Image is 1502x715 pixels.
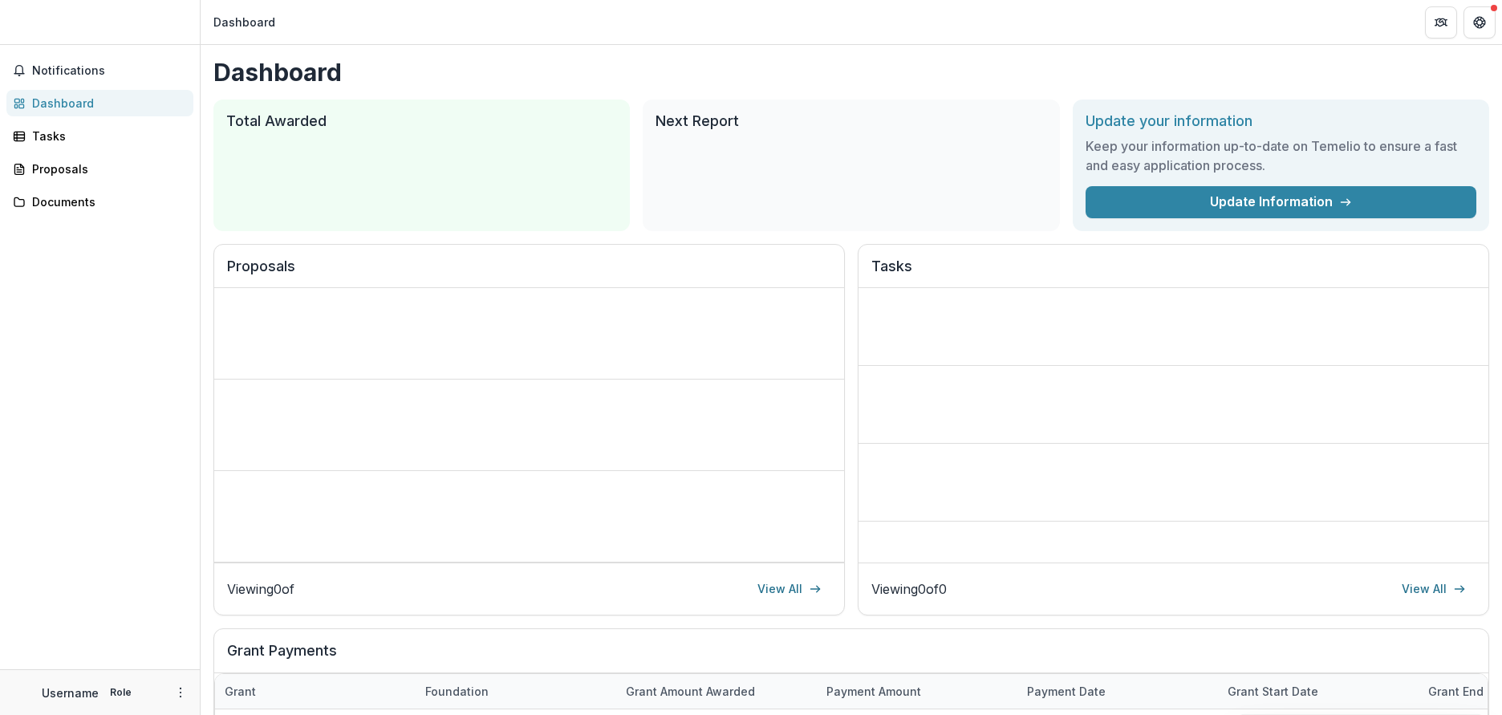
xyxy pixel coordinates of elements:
[42,685,99,701] p: Username
[105,685,136,700] p: Role
[656,112,1046,130] h2: Next Report
[1392,576,1476,602] a: View All
[213,14,275,30] div: Dashboard
[1086,186,1476,218] a: Update Information
[32,160,181,177] div: Proposals
[227,642,1476,672] h2: Grant Payments
[6,90,193,116] a: Dashboard
[171,683,190,702] button: More
[1463,6,1496,39] button: Get Help
[1425,6,1457,39] button: Partners
[32,95,181,112] div: Dashboard
[227,579,294,599] p: Viewing 0 of
[32,128,181,144] div: Tasks
[1086,136,1476,175] h3: Keep your information up-to-date on Temelio to ensure a fast and easy application process.
[871,258,1476,288] h2: Tasks
[6,58,193,83] button: Notifications
[207,10,282,34] nav: breadcrumb
[227,258,831,288] h2: Proposals
[32,193,181,210] div: Documents
[226,112,617,130] h2: Total Awarded
[6,123,193,149] a: Tasks
[748,576,831,602] a: View All
[871,579,947,599] p: Viewing 0 of 0
[213,58,1489,87] h1: Dashboard
[1086,112,1476,130] h2: Update your information
[6,156,193,182] a: Proposals
[6,189,193,215] a: Documents
[32,64,187,78] span: Notifications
